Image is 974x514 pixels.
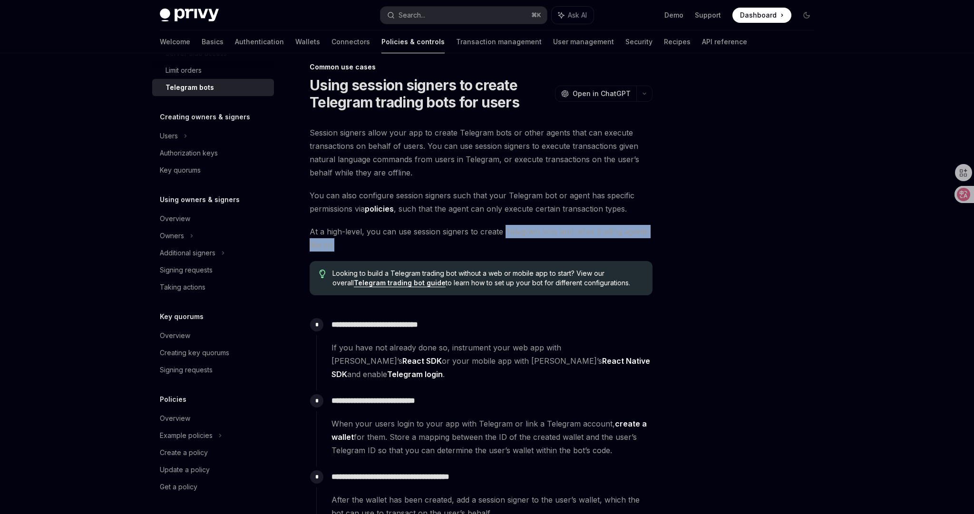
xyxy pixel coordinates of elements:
div: Limit orders [166,65,202,76]
a: Signing requests [152,262,274,279]
h5: Creating owners & signers [160,111,250,123]
div: Overview [160,213,190,224]
div: Additional signers [160,247,215,259]
span: At a high-level, you can use session signers to create Telegram bots and other trading agents lik... [310,225,653,252]
button: Toggle dark mode [799,8,814,23]
h5: Using owners & signers [160,194,240,205]
a: React SDK [402,356,442,366]
div: Overview [160,413,190,424]
div: Example policies [160,430,213,441]
div: Update a policy [160,464,210,475]
div: Get a policy [160,481,197,493]
div: Telegram bots [166,82,214,93]
h5: Key quorums [160,311,204,322]
a: Key quorums [152,162,274,179]
svg: Tip [319,270,326,278]
div: Overview [160,330,190,341]
a: policies [365,204,394,214]
a: User management [553,30,614,53]
a: Create a policy [152,444,274,461]
a: Telegram bots [152,79,274,96]
a: Telegram trading bot guide [354,279,446,287]
h5: Policies [160,394,186,405]
span: Looking to build a Telegram trading bot without a web or mobile app to start? View our overall to... [332,269,643,288]
div: Signing requests [160,364,213,376]
a: Wallets [295,30,320,53]
div: Authorization keys [160,147,218,159]
a: Telegram login [387,369,443,379]
div: Owners [160,230,184,242]
a: Policies & controls [381,30,445,53]
span: You can also configure session signers such that your Telegram bot or agent has specific permissi... [310,189,653,215]
a: Signing requests [152,361,274,378]
a: Limit orders [152,62,274,79]
div: Users [160,130,178,142]
a: Taking actions [152,279,274,296]
a: Recipes [664,30,691,53]
a: Security [625,30,653,53]
span: Ask AI [568,10,587,20]
span: When your users login to your app with Telegram or link a Telegram account, for them. Store a map... [331,417,652,457]
a: Creating key quorums [152,344,274,361]
div: Create a policy [160,447,208,458]
span: If you have not already done so, instrument your web app with [PERSON_NAME]’s or your mobile app ... [331,341,652,381]
button: Search...⌘K [380,7,547,24]
a: Demo [664,10,683,20]
img: dark logo [160,9,219,22]
a: Support [695,10,721,20]
div: Search... [399,10,425,21]
h1: Using session signers to create Telegram trading bots for users [310,77,551,111]
a: Dashboard [732,8,791,23]
button: Ask AI [552,7,594,24]
span: ⌘ K [531,11,541,19]
span: Open in ChatGPT [573,89,631,98]
a: Get a policy [152,478,274,495]
div: Signing requests [160,264,213,276]
a: Transaction management [456,30,542,53]
a: Overview [152,327,274,344]
a: Overview [152,410,274,427]
a: Overview [152,210,274,227]
a: Connectors [331,30,370,53]
button: Open in ChatGPT [555,86,636,102]
span: Dashboard [740,10,777,20]
div: Creating key quorums [160,347,229,359]
a: Welcome [160,30,190,53]
span: Session signers allow your app to create Telegram bots or other agents that can execute transacti... [310,126,653,179]
a: Update a policy [152,461,274,478]
a: Basics [202,30,224,53]
a: Authentication [235,30,284,53]
div: Common use cases [310,62,653,72]
a: Authorization keys [152,145,274,162]
div: Taking actions [160,281,205,293]
div: Key quorums [160,165,201,176]
a: API reference [702,30,747,53]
